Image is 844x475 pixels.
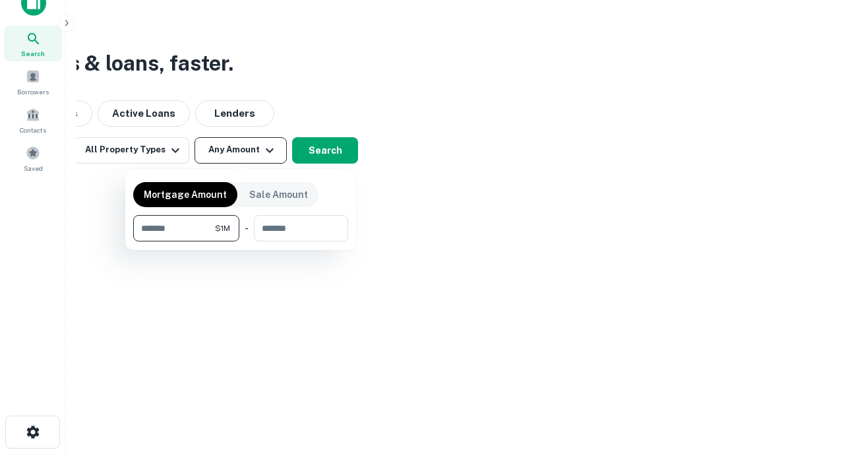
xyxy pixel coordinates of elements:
[778,327,844,391] iframe: Chat Widget
[245,215,249,241] div: -
[249,187,308,202] p: Sale Amount
[144,187,227,202] p: Mortgage Amount
[215,222,230,234] span: $1M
